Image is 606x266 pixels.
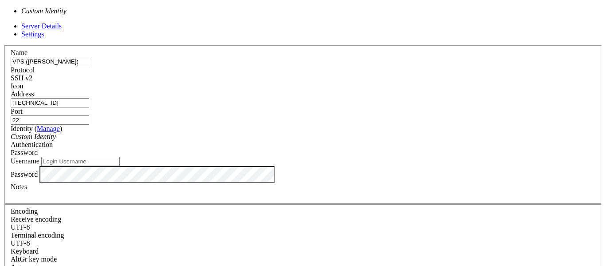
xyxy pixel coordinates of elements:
[11,125,62,132] label: Identity
[11,74,595,82] div: SSH v2
[11,133,56,140] i: Custom Identity
[11,115,89,125] input: Port Number
[11,82,23,90] label: Icon
[11,49,28,56] label: Name
[11,255,57,263] label: Set the expected encoding for data received from the host. If the encodings do not match, visual ...
[11,247,39,255] label: Keyboard
[11,170,38,178] label: Password
[11,183,27,191] label: Notes
[11,207,38,215] label: Encoding
[11,223,30,231] span: UTF-8
[11,149,595,157] div: Password
[37,125,60,132] a: Manage
[21,7,67,15] i: Custom Identity
[11,141,53,148] label: Authentication
[11,66,35,74] label: Protocol
[11,98,89,107] input: Host Name or IP
[11,57,89,66] input: Server Name
[11,149,38,156] span: Password
[11,157,39,165] label: Username
[11,90,34,98] label: Address
[41,157,120,166] input: Login Username
[11,74,32,82] span: SSH v2
[21,30,44,38] a: Settings
[11,231,64,239] label: The default terminal encoding. ISO-2022 enables character map translations (like graphics maps). ...
[11,133,595,141] div: Custom Identity
[11,215,61,223] label: Set the expected encoding for data received from the host. If the encodings do not match, visual ...
[11,239,30,247] span: UTF-8
[11,223,595,231] div: UTF-8
[21,22,62,30] a: Server Details
[11,239,595,247] div: UTF-8
[11,107,23,115] label: Port
[35,125,62,132] span: ( )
